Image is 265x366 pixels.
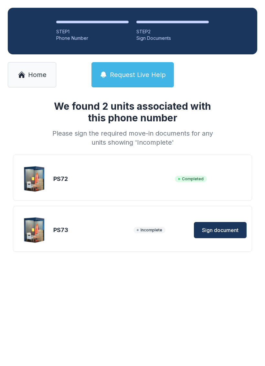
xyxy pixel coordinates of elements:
h1: We found 2 units associated with this phone number [50,100,215,124]
span: Completed [175,176,207,182]
div: STEP 1 [56,28,129,35]
div: Sign Documents [136,35,209,41]
span: Home [28,70,47,79]
span: Incomplete [133,227,165,233]
div: STEP 2 [136,28,209,35]
span: Sign document [202,226,238,234]
div: PS73 [53,226,131,235]
div: PS72 [53,174,172,183]
span: Request Live Help [110,70,166,79]
div: Please sign the required move-in documents for any units showing 'Incomplete' [50,129,215,147]
div: Phone Number [56,35,129,41]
